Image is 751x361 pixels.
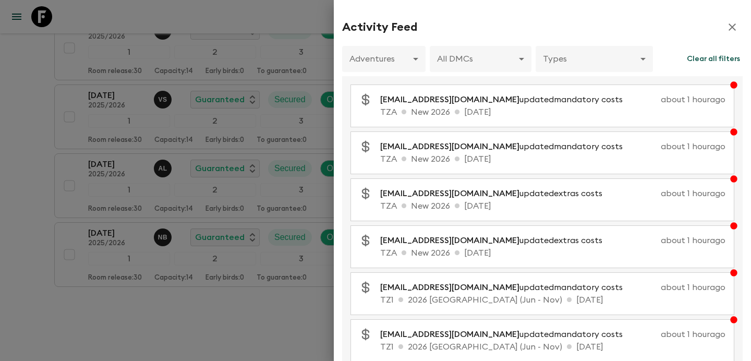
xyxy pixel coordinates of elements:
div: Adventures [342,44,426,74]
button: Clear all filters [684,46,743,72]
p: about 1 hour ago [635,140,725,153]
p: TZA New 2026 [DATE] [380,200,725,212]
p: about 1 hour ago [635,93,725,106]
p: TZA New 2026 [DATE] [380,153,725,165]
p: updated mandatory costs [380,93,631,106]
span: [EMAIL_ADDRESS][DOMAIN_NAME] [380,330,519,339]
p: updated mandatory costs [380,140,631,153]
span: [EMAIL_ADDRESS][DOMAIN_NAME] [380,142,519,151]
h2: Activity Feed [342,20,417,34]
p: TZA New 2026 [DATE] [380,106,725,118]
p: updated mandatory costs [380,281,631,294]
div: All DMCs [430,44,531,74]
p: TZ1 2026 [GEOGRAPHIC_DATA] (Jun - Nov) [DATE] [380,341,725,353]
p: about 1 hour ago [635,281,725,294]
p: updated extras costs [380,234,611,247]
p: updated extras costs [380,187,611,200]
p: TZ1 2026 [GEOGRAPHIC_DATA] (Jun - Nov) [DATE] [380,294,725,306]
span: [EMAIL_ADDRESS][DOMAIN_NAME] [380,95,519,104]
div: Types [536,44,653,74]
p: about 1 hour ago [635,328,725,341]
span: [EMAIL_ADDRESS][DOMAIN_NAME] [380,189,519,198]
p: updated mandatory costs [380,328,631,341]
p: about 1 hour ago [615,187,725,200]
span: [EMAIL_ADDRESS][DOMAIN_NAME] [380,236,519,245]
p: TZA New 2026 [DATE] [380,247,725,259]
span: [EMAIL_ADDRESS][DOMAIN_NAME] [380,283,519,292]
p: about 1 hour ago [615,234,725,247]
